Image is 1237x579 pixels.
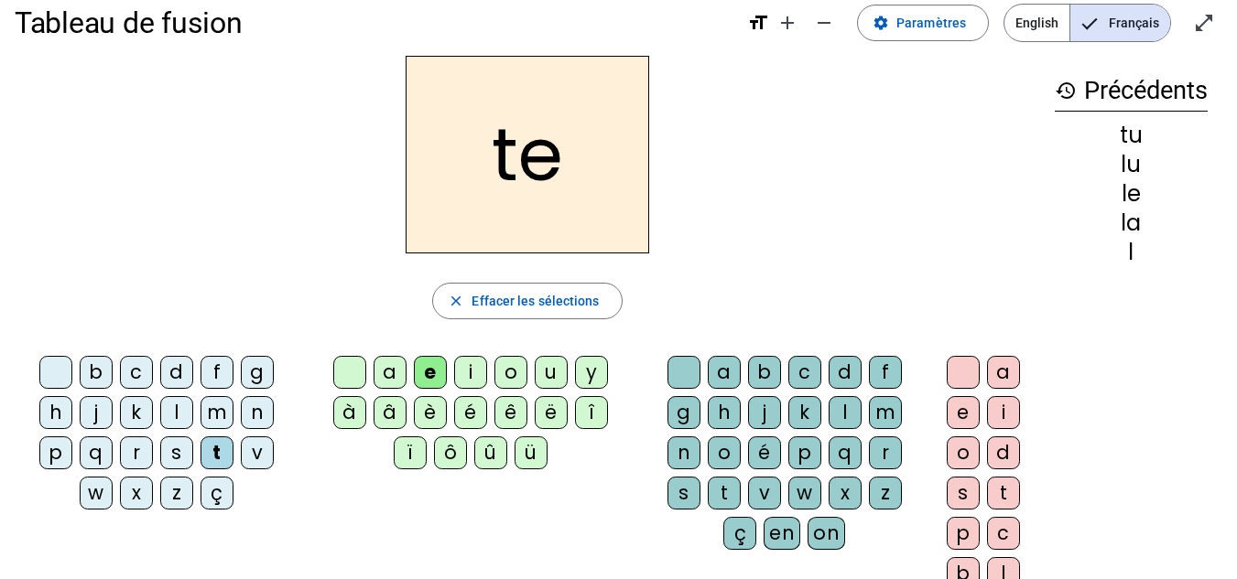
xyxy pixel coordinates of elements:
[1070,5,1170,41] span: Français
[869,356,902,389] div: f
[1004,5,1069,41] span: English
[748,436,781,469] div: é
[987,477,1020,509] div: t
[1004,4,1171,42] mat-button-toggle-group: Language selection
[987,436,1020,469] div: d
[1055,124,1208,146] div: tu
[575,356,608,389] div: y
[201,396,233,429] div: m
[896,12,966,34] span: Paramètres
[374,396,407,429] div: â
[829,356,862,389] div: d
[829,477,862,509] div: x
[708,356,741,389] div: a
[987,356,1020,389] div: a
[776,12,798,34] mat-icon: add
[829,436,862,469] div: q
[241,436,274,469] div: v
[748,477,781,509] div: v
[1193,12,1215,34] mat-icon: open_in_full
[708,396,741,429] div: h
[813,12,835,34] mat-icon: remove
[1055,212,1208,234] div: la
[394,436,427,469] div: ï
[947,436,980,469] div: o
[788,396,821,429] div: k
[1055,154,1208,176] div: lu
[788,477,821,509] div: w
[667,477,700,509] div: s
[575,396,608,429] div: î
[764,517,800,550] div: en
[667,396,700,429] div: g
[39,396,72,429] div: h
[987,396,1020,429] div: i
[535,396,568,429] div: ë
[241,356,274,389] div: g
[987,517,1020,550] div: c
[120,477,153,509] div: x
[947,477,980,509] div: s
[806,5,842,41] button: Diminuer la taille de la police
[241,396,274,429] div: n
[80,396,113,429] div: j
[667,436,700,469] div: n
[432,283,622,319] button: Effacer les sélections
[160,396,193,429] div: l
[769,5,806,41] button: Augmenter la taille de la police
[39,436,72,469] div: p
[201,477,233,509] div: ç
[120,436,153,469] div: r
[160,356,193,389] div: d
[869,436,902,469] div: r
[708,477,741,509] div: t
[406,56,649,253] h2: te
[472,290,599,312] span: Effacer les sélections
[869,396,902,429] div: m
[535,356,568,389] div: u
[494,356,527,389] div: o
[723,517,756,550] div: ç
[160,436,193,469] div: s
[873,15,889,31] mat-icon: settings
[1055,80,1077,102] mat-icon: history
[474,436,507,469] div: û
[454,396,487,429] div: é
[448,293,464,309] mat-icon: close
[708,436,741,469] div: o
[1055,241,1208,263] div: l
[434,436,467,469] div: ô
[515,436,548,469] div: ü
[747,12,769,34] mat-icon: format_size
[333,396,366,429] div: à
[201,436,233,469] div: t
[869,477,902,509] div: z
[1055,70,1208,112] h3: Précédents
[160,477,193,509] div: z
[374,356,407,389] div: a
[788,436,821,469] div: p
[947,517,980,550] div: p
[1186,5,1222,41] button: Entrer en plein écran
[80,436,113,469] div: q
[454,356,487,389] div: i
[414,356,447,389] div: e
[857,5,989,41] button: Paramètres
[80,477,113,509] div: w
[80,356,113,389] div: b
[788,356,821,389] div: c
[201,356,233,389] div: f
[120,356,153,389] div: c
[748,396,781,429] div: j
[829,396,862,429] div: l
[1055,183,1208,205] div: le
[748,356,781,389] div: b
[414,396,447,429] div: è
[120,396,153,429] div: k
[494,396,527,429] div: ê
[947,396,980,429] div: e
[808,517,845,550] div: on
